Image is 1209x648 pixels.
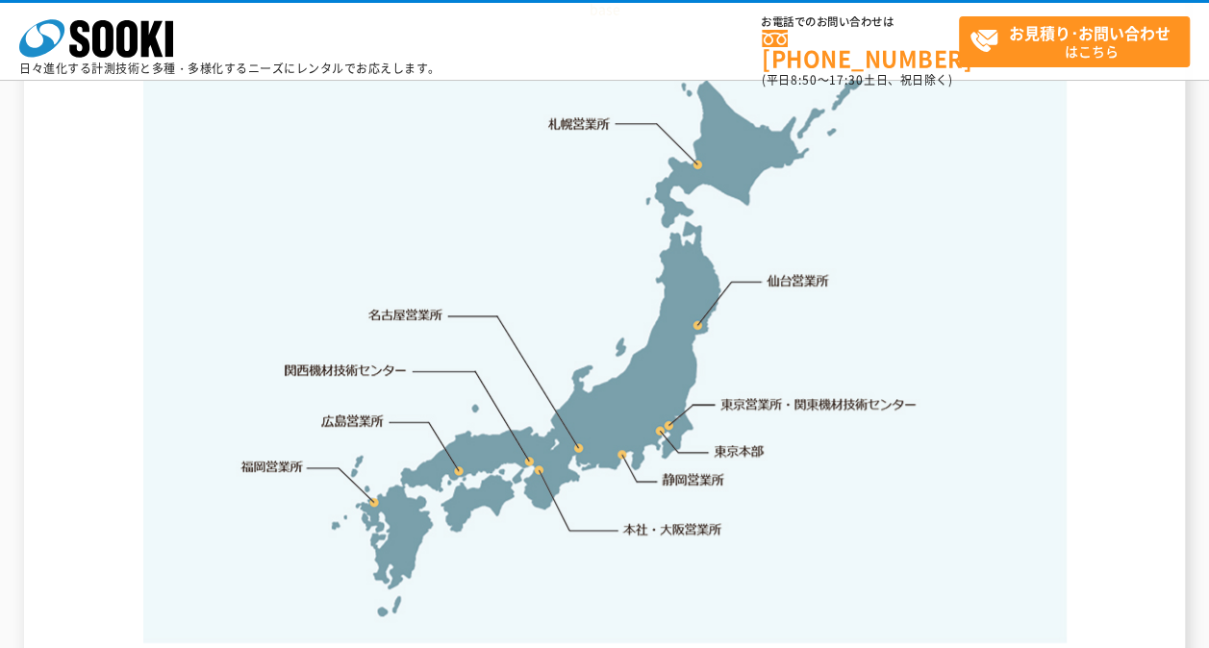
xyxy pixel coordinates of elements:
[662,470,724,489] a: 静岡営業所
[767,271,829,290] a: 仙台営業所
[285,361,407,380] a: 関西機材技術センター
[368,306,443,325] a: 名古屋営業所
[762,71,952,88] span: (平日 ～ 土日、祝日除く)
[970,17,1189,65] span: はこちら
[715,442,765,461] a: 東京本部
[240,457,303,476] a: 福岡営業所
[19,62,441,74] p: 日々進化する計測技術と多種・多様化するニーズにレンタルでお応えします。
[762,30,959,69] a: [PHONE_NUMBER]
[791,71,818,88] span: 8:50
[548,113,611,133] a: 札幌営業所
[621,519,722,538] a: 本社・大阪営業所
[762,16,959,28] span: お電話でのお問い合わせは
[143,37,1067,643] img: 事業拠点一覧
[322,411,385,430] a: 広島営業所
[721,394,919,413] a: 東京営業所・関東機材技術センター
[1009,21,1171,44] strong: お見積り･お問い合わせ
[829,71,864,88] span: 17:30
[959,16,1190,67] a: お見積り･お問い合わせはこちら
